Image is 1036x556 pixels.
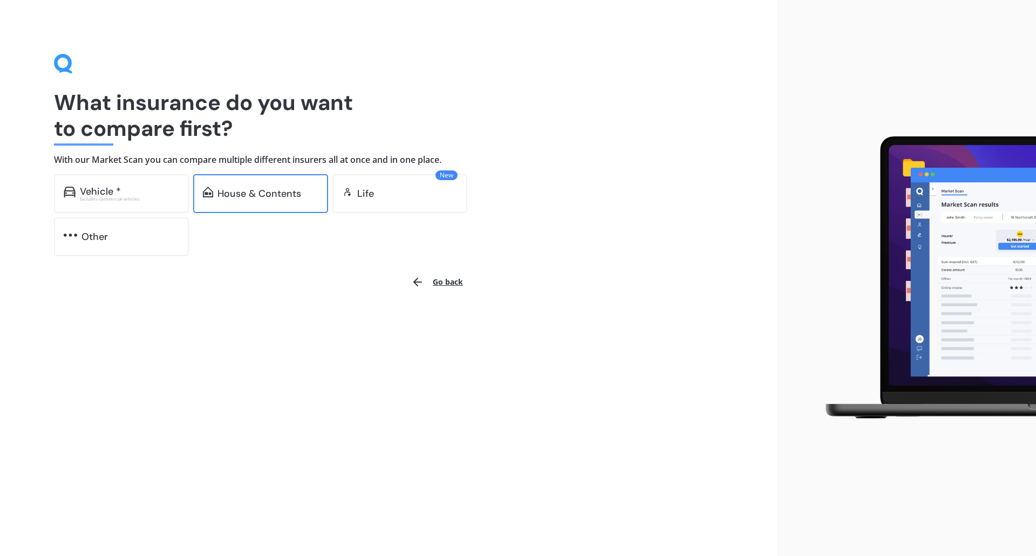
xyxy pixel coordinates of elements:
[810,130,1036,427] img: laptop.webp
[54,90,723,141] h1: What insurance do you want to compare first?
[81,231,108,242] div: Other
[357,188,374,199] div: Life
[80,186,121,197] div: Vehicle *
[342,187,353,197] img: life.f720d6a2d7cdcd3ad642.svg
[203,187,213,197] img: home-and-contents.b802091223b8502ef2dd.svg
[54,154,723,166] h4: With our Market Scan you can compare multiple different insurers all at once and in one place.
[64,230,77,241] img: other.81dba5aafe580aa69f38.svg
[64,187,76,197] img: car.f15378c7a67c060ca3f3.svg
[405,269,469,295] button: Go back
[80,197,179,201] div: Excludes commercial vehicles
[435,170,458,180] span: New
[217,188,301,199] div: House & Contents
